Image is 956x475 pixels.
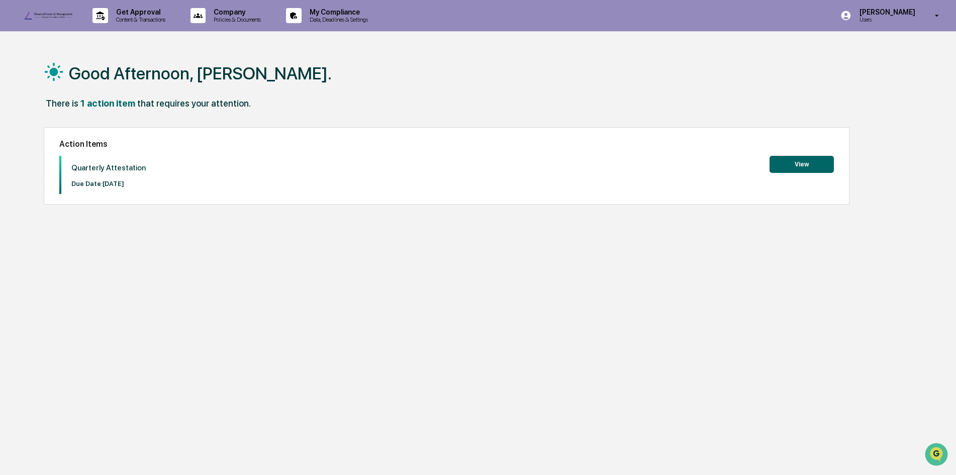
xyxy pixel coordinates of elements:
p: My Compliance [302,8,373,16]
h1: Good Afternoon, [PERSON_NAME]. [69,63,332,83]
p: Quarterly Attestation [71,163,146,172]
div: We're available if you need us! [34,87,127,95]
button: View [770,156,834,173]
div: There is [46,98,78,109]
span: Attestations [83,127,125,137]
h2: Action Items [59,139,834,149]
p: Get Approval [108,8,170,16]
span: Data Lookup [20,146,63,156]
a: Powered byPylon [71,170,122,178]
p: [PERSON_NAME] [851,8,920,16]
div: 1 action item [80,98,135,109]
p: Policies & Documents [206,16,266,23]
div: 🗄️ [73,128,81,136]
span: Pylon [100,170,122,178]
div: 🔎 [10,147,18,155]
p: Users [851,16,920,23]
a: View [770,159,834,168]
iframe: Open customer support [924,442,951,469]
p: How can we help? [10,21,183,37]
a: 🗄️Attestations [69,123,129,141]
p: Data, Deadlines & Settings [302,16,373,23]
div: Start new chat [34,77,165,87]
img: 1746055101610-c473b297-6a78-478c-a979-82029cc54cd1 [10,77,28,95]
a: 🖐️Preclearance [6,123,69,141]
span: Preclearance [20,127,65,137]
a: 🔎Data Lookup [6,142,67,160]
button: Start new chat [171,80,183,92]
img: logo [24,12,72,20]
p: Due Date: [DATE] [71,180,146,187]
div: that requires your attention. [137,98,251,109]
p: Content & Transactions [108,16,170,23]
div: 🖐️ [10,128,18,136]
p: Company [206,8,266,16]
